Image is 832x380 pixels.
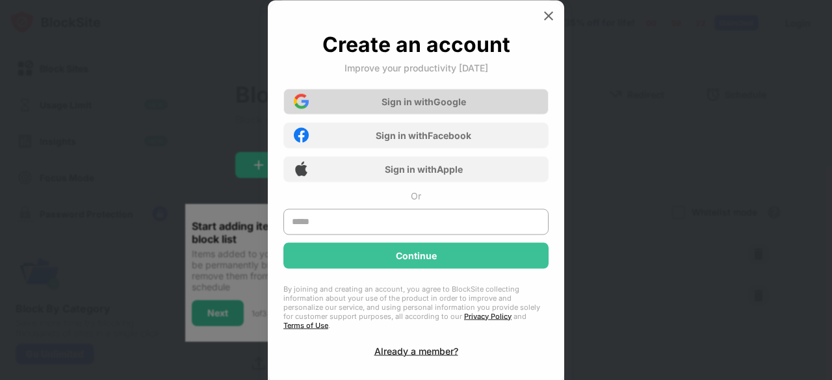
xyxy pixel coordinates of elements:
div: Create an account [322,31,510,57]
img: facebook-icon.png [294,128,309,143]
div: By joining and creating an account, you agree to BlockSite collecting information about your use ... [283,284,549,329]
a: Terms of Use [283,320,328,329]
a: Privacy Policy [464,311,512,320]
img: google-icon.png [294,94,309,109]
div: Or [411,190,421,201]
img: apple-icon.png [294,162,309,177]
div: Already a member? [374,345,458,356]
div: Sign in with Google [382,96,466,107]
div: Sign in with Apple [385,164,463,175]
div: Improve your productivity [DATE] [344,62,488,73]
div: Sign in with Facebook [376,130,471,141]
div: Continue [396,250,437,260]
